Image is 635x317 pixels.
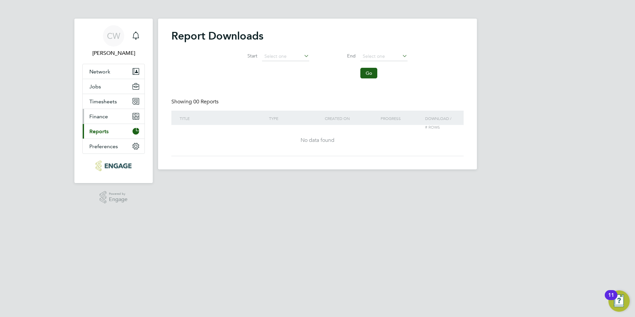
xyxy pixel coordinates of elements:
[89,143,118,150] span: Preferences
[425,124,440,130] span: # Rows
[360,52,408,61] input: Select one
[82,49,145,57] span: Claire Waldron
[89,68,110,75] span: Network
[267,111,323,126] div: Type
[262,52,309,61] input: Select one
[227,53,257,59] label: Start
[608,290,630,312] button: Open Resource Center, 11 new notifications
[83,139,144,154] button: Preferences
[107,32,120,40] span: CW
[178,111,267,126] div: Title
[109,191,128,197] span: Powered by
[323,111,379,126] div: Created On
[89,98,117,105] span: Timesheets
[379,111,423,126] div: Progress
[83,124,144,139] button: Reports
[608,295,614,304] div: 11
[74,19,153,183] nav: Main navigation
[83,94,144,109] button: Timesheets
[83,64,144,79] button: Network
[193,98,219,105] span: 00 Reports
[83,79,144,94] button: Jobs
[89,83,101,90] span: Jobs
[96,160,131,171] img: northbuildrecruit-logo-retina.png
[100,191,128,204] a: Powered byEngage
[171,98,220,105] div: Showing
[423,111,457,135] div: Download /
[178,137,457,144] div: No data found
[83,109,144,124] button: Finance
[326,53,356,59] label: End
[109,197,128,202] span: Engage
[171,29,464,43] h2: Report Downloads
[89,113,108,120] span: Finance
[82,25,145,57] a: CW[PERSON_NAME]
[82,160,145,171] a: Go to home page
[360,68,377,78] button: Go
[89,128,109,135] span: Reports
